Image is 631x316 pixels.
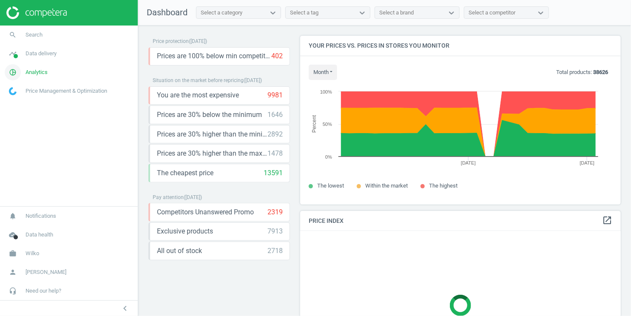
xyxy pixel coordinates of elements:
[267,130,283,139] div: 2892
[264,168,283,178] div: 13591
[26,250,39,257] span: Wilko
[300,211,621,231] h4: Price Index
[323,122,332,127] text: 50%
[267,110,283,120] div: 1646
[26,212,56,220] span: Notifications
[267,149,283,158] div: 1478
[157,51,271,61] span: Prices are 100% below min competitor
[317,182,344,189] span: The lowest
[5,227,21,243] i: cloud_done
[5,264,21,280] i: person
[26,268,66,276] span: [PERSON_NAME]
[580,160,595,165] tspan: [DATE]
[26,287,61,295] span: Need our help?
[267,208,283,217] div: 2319
[26,68,48,76] span: Analytics
[309,65,337,80] button: month
[593,69,608,75] b: 38626
[244,77,262,83] span: ( [DATE] )
[153,194,184,200] span: Pay attention
[157,246,202,256] span: All out of stock
[320,89,332,94] text: 100%
[153,77,244,83] span: Situation on the market before repricing
[461,160,476,165] tspan: [DATE]
[26,31,43,39] span: Search
[5,245,21,262] i: work
[114,303,136,314] button: chevron_left
[184,194,202,200] span: ( [DATE] )
[157,168,213,178] span: The cheapest price
[602,215,612,226] a: open_in_new
[311,115,317,133] tspan: Percent
[157,208,254,217] span: Competitors Unanswered Promo
[556,68,608,76] p: Total products:
[157,149,267,158] span: Prices are 30% higher than the maximal
[325,154,332,159] text: 0%
[5,46,21,62] i: timeline
[120,303,130,313] i: chevron_left
[379,9,414,17] div: Select a brand
[429,182,458,189] span: The highest
[189,38,207,44] span: ( [DATE] )
[153,38,189,44] span: Price protection
[6,6,67,19] img: ajHJNr6hYgQAAAAASUVORK5CYII=
[290,9,318,17] div: Select a tag
[271,51,283,61] div: 402
[5,283,21,299] i: headset_mic
[365,182,408,189] span: Within the market
[157,227,213,236] span: Exclusive products
[9,87,17,95] img: wGWNvw8QSZomAAAAABJRU5ErkJggg==
[469,9,515,17] div: Select a competitor
[147,7,188,17] span: Dashboard
[26,50,57,57] span: Data delivery
[267,246,283,256] div: 2718
[602,215,612,225] i: open_in_new
[300,36,621,56] h4: Your prices vs. prices in stores you monitor
[157,110,262,120] span: Prices are 30% below the minimum
[267,227,283,236] div: 7913
[5,64,21,80] i: pie_chart_outlined
[267,91,283,100] div: 9981
[5,208,21,224] i: notifications
[157,91,239,100] span: You are the most expensive
[26,87,107,95] span: Price Management & Optimization
[5,27,21,43] i: search
[157,130,267,139] span: Prices are 30% higher than the minimum
[201,9,242,17] div: Select a category
[26,231,53,239] span: Data health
